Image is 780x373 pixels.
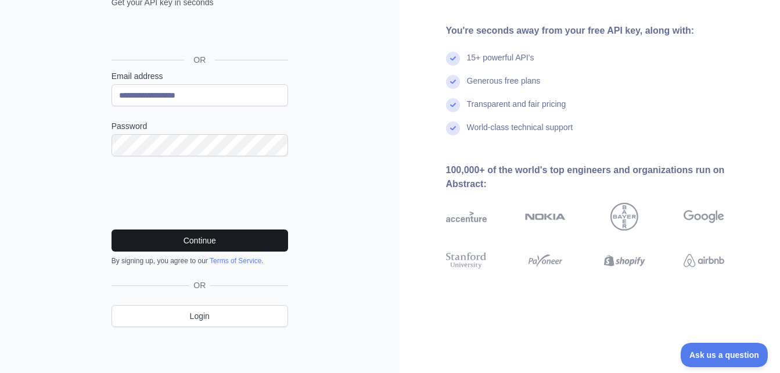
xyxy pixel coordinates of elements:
[467,75,541,98] div: Generous free plans
[112,120,288,132] label: Password
[112,70,288,82] label: Email address
[112,229,288,252] button: Continue
[681,343,768,367] iframe: Toggle Customer Support
[684,250,724,271] img: airbnb
[467,52,534,75] div: 15+ powerful API's
[184,54,215,66] span: OR
[610,203,638,231] img: bayer
[446,121,460,135] img: check mark
[604,250,645,271] img: shopify
[112,256,288,266] div: By signing up, you agree to our .
[684,203,724,231] img: google
[446,52,460,66] img: check mark
[446,98,460,112] img: check mark
[106,21,292,46] iframe: Sign in with Google Button
[525,250,566,271] img: payoneer
[112,305,288,327] a: Login
[446,24,762,38] div: You're seconds away from your free API key, along with:
[112,170,288,216] iframe: reCAPTCHA
[210,257,261,265] a: Terms of Service
[189,279,210,291] span: OR
[525,203,566,231] img: nokia
[446,163,762,191] div: 100,000+ of the world's top engineers and organizations run on Abstract:
[446,203,487,231] img: accenture
[446,250,487,271] img: stanford university
[446,75,460,89] img: check mark
[467,98,566,121] div: Transparent and fair pricing
[467,121,573,145] div: World-class technical support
